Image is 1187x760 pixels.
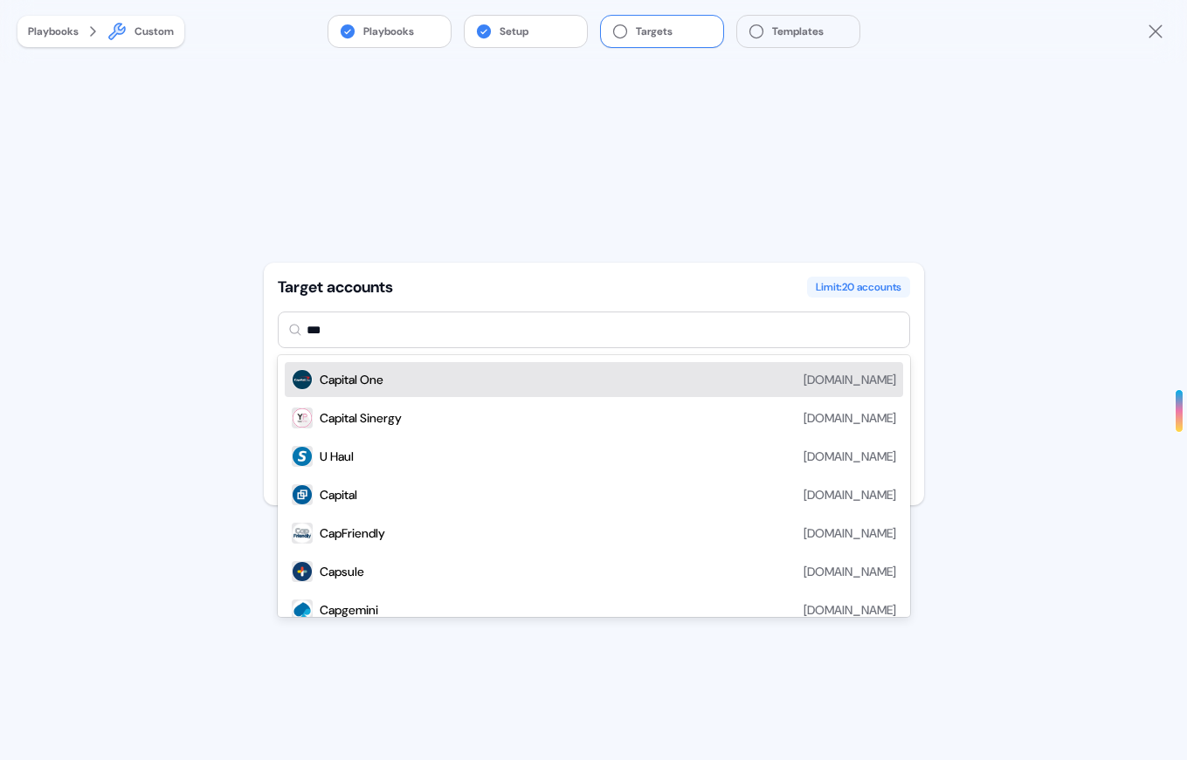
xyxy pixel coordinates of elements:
[465,16,587,47] button: Setup
[804,409,896,427] div: [DOMAIN_NAME]
[804,448,896,465] div: [DOMAIN_NAME]
[804,601,896,619] div: [DOMAIN_NAME]
[807,277,910,298] div: Limit: 20 accounts
[320,371,383,388] div: Capital One
[320,448,354,465] div: U Haul
[804,524,896,542] div: [DOMAIN_NAME]
[328,16,451,47] button: Playbooks
[28,23,79,40] button: Playbooks
[804,371,896,388] div: [DOMAIN_NAME]
[320,486,357,503] div: Capital
[135,23,174,40] div: Custom
[601,16,723,47] button: Targets
[320,601,378,619] div: Capgemini
[804,563,896,580] div: [DOMAIN_NAME]
[320,524,385,542] div: CapFriendly
[804,486,896,503] div: [DOMAIN_NAME]
[737,16,859,47] button: Templates
[1145,21,1166,42] button: Close
[320,563,364,580] div: Capsule
[320,409,402,427] div: Capital Sinergy
[278,277,393,298] div: Target accounts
